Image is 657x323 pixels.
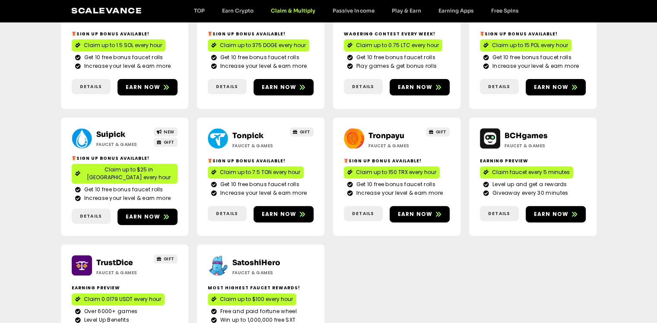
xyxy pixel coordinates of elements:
[356,168,436,176] span: Claim up to 150 TRX every hour
[436,129,447,135] span: GIFT
[220,168,300,176] span: Claim up to 7.5 TON every hour
[82,62,171,70] span: Increase your level & earn more
[480,79,519,94] a: Details
[72,285,178,291] h2: Earning Preview
[96,269,150,276] h2: Faucet & Games
[82,307,138,315] span: Over 6000+ games
[213,7,262,14] a: Earn Crypto
[262,210,297,218] span: Earn now
[82,194,171,202] span: Increase your level & earn more
[72,155,178,161] h2: Sign Up Bonus Available!
[80,213,102,219] span: Details
[96,130,125,139] a: Suipick
[84,166,174,181] span: Claim up to $25 in [GEOGRAPHIC_DATA] every hour
[216,210,238,217] span: Details
[426,127,450,136] a: GIFT
[480,158,586,164] h2: Earning Preview
[262,83,297,91] span: Earn now
[154,127,178,136] a: NEW
[324,7,383,14] a: Passive Income
[490,62,579,70] span: Increase your level & earn more
[344,79,383,94] a: Details
[352,210,374,217] span: Details
[84,295,161,303] span: Claim 0.0179 USDT every hour
[72,156,76,160] img: 🎁
[220,41,306,49] span: Claim up to 375 DOGE every hour
[185,7,527,14] nav: Menu
[208,39,309,51] a: Claim up to 375 DOGE every hour
[480,39,571,51] a: Claim up to 15 POL every hour
[72,164,178,184] a: Claim up to $25 in [GEOGRAPHIC_DATA] every hour
[72,31,178,37] h2: Sign Up Bonus Available!
[344,166,440,178] a: Claim up to 150 TRX every hour
[218,54,299,61] span: Get 10 free bonus faucet rolls
[96,141,150,148] h2: Faucet & Games
[254,206,314,222] a: Earn now
[208,158,212,163] img: 🎁
[82,186,163,193] span: Get 10 free bonus faucet rolls
[208,31,314,37] h2: Sign Up Bonus Available!
[232,131,263,140] a: Tonpick
[232,258,280,267] a: SatoshiHero
[344,158,348,163] img: 🎁
[208,79,247,94] a: Details
[480,206,519,221] a: Details
[208,158,314,164] h2: Sign Up Bonus Available!
[232,142,286,149] h2: Faucet & Games
[505,142,559,149] h2: Faucet & Games
[218,307,297,315] span: Free and paid fortune wheel
[490,180,567,188] span: Level up and get a rewards
[354,62,437,70] span: Play games & get bonus rolls
[490,189,568,197] span: Giveaway every 30 minutes
[492,168,570,176] span: Claim faucet every 5 minutes
[117,79,178,95] a: Earn now
[218,189,307,197] span: Increase your level & earn more
[505,131,548,140] a: BCHgames
[488,210,510,217] span: Details
[208,206,247,221] a: Details
[488,83,510,90] span: Details
[526,206,586,222] a: Earn now
[300,129,311,135] span: GIFT
[84,41,162,49] span: Claim up to 1.5 SOL every hour
[164,256,175,262] span: GIFT
[390,206,450,222] a: Earn now
[154,138,178,147] a: GIFT
[534,210,569,218] span: Earn now
[117,209,178,225] a: Earn now
[482,7,527,14] a: Free Spins
[383,7,429,14] a: Play & Earn
[354,54,435,61] span: Get 10 free bonus faucet rolls
[290,127,314,136] a: GIFT
[344,31,450,37] h2: Wagering contest every week!
[232,269,286,276] h2: Faucet & Games
[82,54,163,61] span: Get 10 free bonus faucet rolls
[262,7,324,14] a: Claim & Multiply
[71,6,142,15] a: Scalevance
[126,213,161,221] span: Earn now
[492,41,568,49] span: Claim up to 15 POL every hour
[154,254,178,263] a: GIFT
[480,31,586,37] h2: Sign Up Bonus Available!
[164,129,175,135] span: NEW
[526,79,586,95] a: Earn now
[72,39,165,51] a: Claim up to 1.5 SOL every hour
[429,7,482,14] a: Earning Apps
[220,295,293,303] span: Claim up to $100 every hour
[72,79,111,94] a: Details
[344,206,383,221] a: Details
[254,79,314,95] a: Earn now
[354,189,443,197] span: Increase your level & earn more
[398,210,433,218] span: Earn now
[344,39,442,51] a: Claim up to 0.75 LTC every hour
[216,83,238,90] span: Details
[208,166,304,178] a: Claim up to 7.5 TON every hour
[390,79,450,95] a: Earn now
[368,142,422,149] h2: Faucet & Games
[208,32,212,36] img: 🎁
[480,32,484,36] img: 🎁
[368,131,404,140] a: Tronpayu
[218,180,299,188] span: Get 10 free bonus faucet rolls
[344,158,450,164] h2: Sign Up Bonus Available!
[218,62,307,70] span: Increase your level & earn more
